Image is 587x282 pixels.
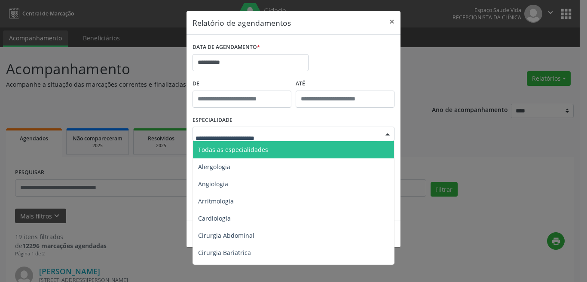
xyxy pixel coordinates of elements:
label: ESPECIALIDADE [193,114,232,127]
span: Arritmologia [198,197,234,205]
button: Close [383,11,401,32]
label: DATA DE AGENDAMENTO [193,41,260,54]
span: Angiologia [198,180,228,188]
span: Cirurgia Bariatrica [198,249,251,257]
h5: Relatório de agendamentos [193,17,291,28]
span: Cirurgia Abdominal [198,231,254,240]
span: Alergologia [198,163,230,171]
label: ATÉ [296,77,394,91]
span: Cardiologia [198,214,231,222]
span: Todas as especialidades [198,146,268,154]
label: De [193,77,291,91]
